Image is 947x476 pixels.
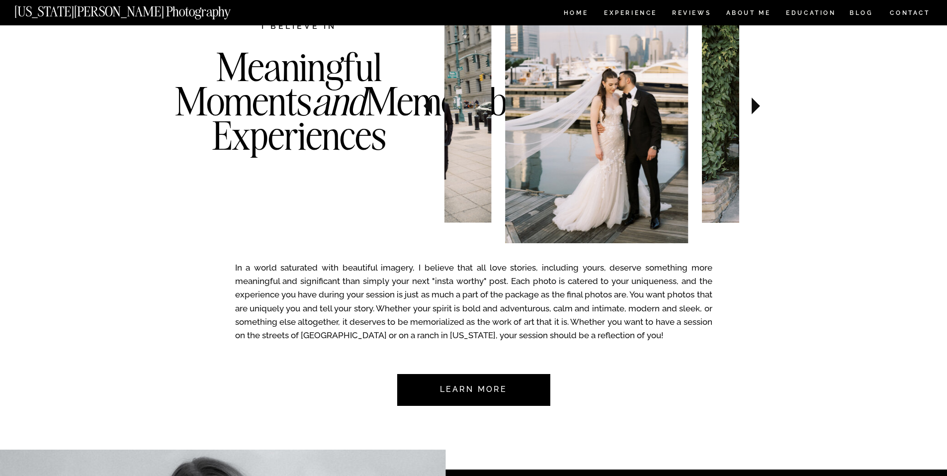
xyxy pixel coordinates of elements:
[672,10,709,18] a: REVIEWS
[427,374,520,406] a: Learn more
[312,77,365,125] i: and
[562,10,590,18] a: HOME
[209,20,389,34] h2: I believe in
[604,10,656,18] a: Experience
[175,50,424,193] h3: Meaningful Moments Memorable Experiences
[850,10,873,18] a: BLOG
[726,10,771,18] a: ABOUT ME
[235,261,712,347] p: In a world saturated with beautiful imagery, I believe that all love stories, including yours, de...
[785,10,837,18] a: EDUCATION
[889,7,931,18] a: CONTACT
[14,5,264,13] a: [US_STATE][PERSON_NAME] Photography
